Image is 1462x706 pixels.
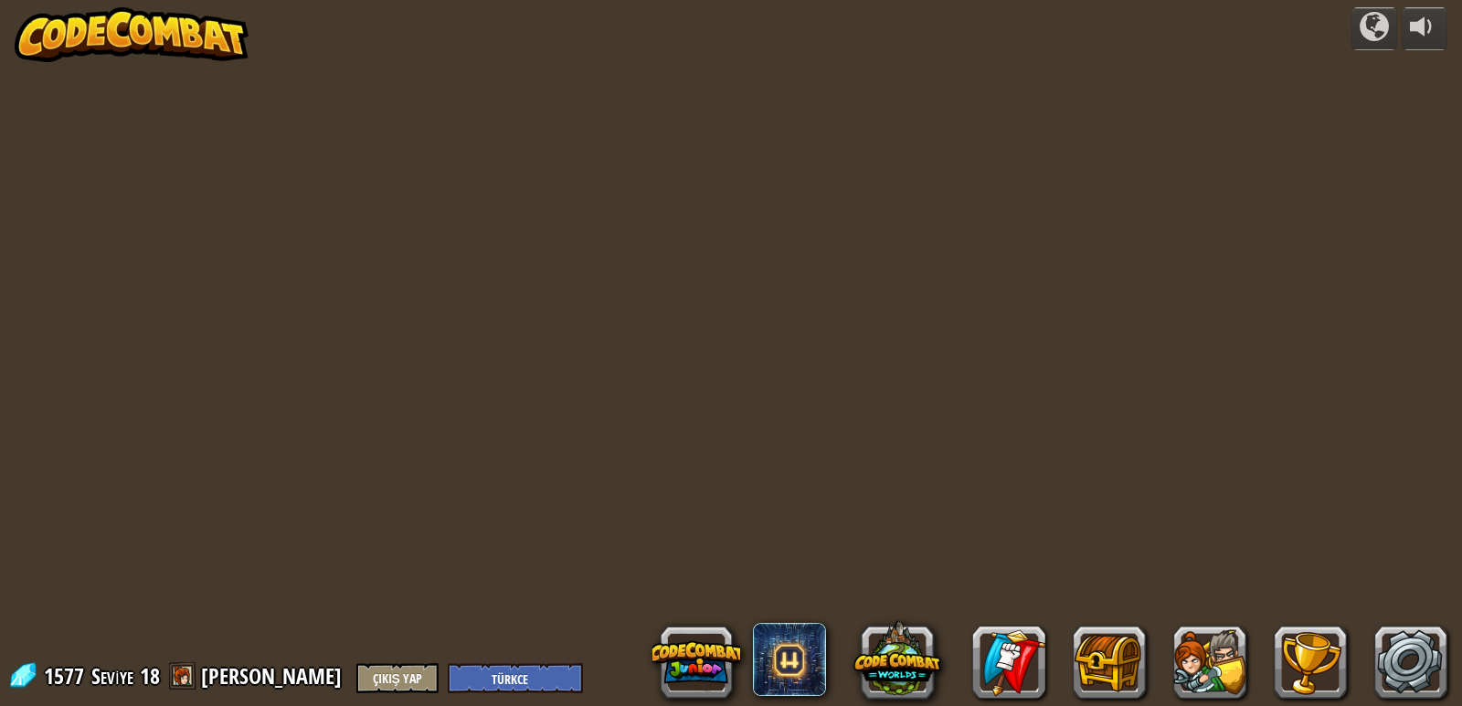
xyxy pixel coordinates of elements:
[201,661,347,690] a: [PERSON_NAME]
[15,7,249,62] img: CodeCombat - Learn how to code by playing a game
[1402,7,1447,50] button: Sesi ayarla
[140,661,160,690] span: 18
[44,661,90,690] span: 1577
[356,663,439,693] button: Çıkış Yap
[91,661,133,691] span: Seviye
[1351,7,1397,50] button: Kampanyalar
